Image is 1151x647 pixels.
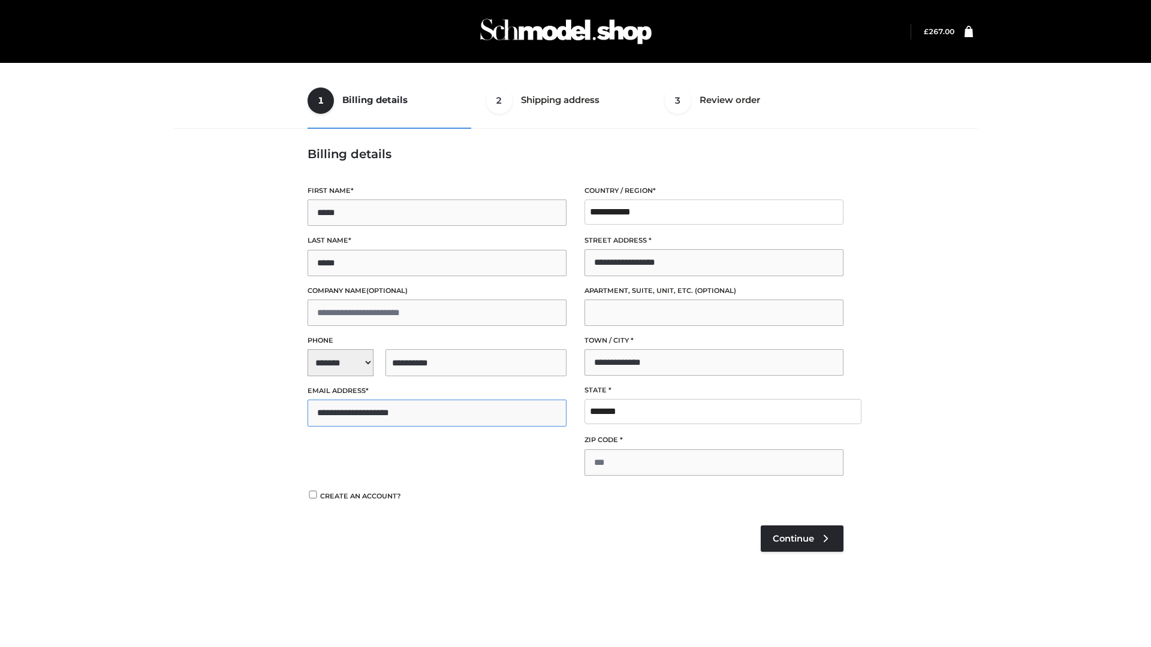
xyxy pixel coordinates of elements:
label: Last name [308,235,567,246]
bdi: 267.00 [924,27,954,36]
span: (optional) [366,286,408,295]
label: First name [308,185,567,196]
a: £267.00 [924,27,954,36]
img: Schmodel Admin 964 [476,8,656,55]
label: Country / Region [584,185,843,196]
a: Continue [761,525,843,552]
label: Town / City [584,335,843,346]
label: Company name [308,285,567,297]
label: ZIP Code [584,434,843,446]
span: Create an account? [320,492,401,500]
span: £ [924,27,929,36]
label: Email address [308,385,567,397]
label: Apartment, suite, unit, etc. [584,285,843,297]
h3: Billing details [308,147,843,161]
span: (optional) [695,286,736,295]
input: Create an account? [308,491,318,498]
label: Phone [308,335,567,346]
label: Street address [584,235,843,246]
span: Continue [773,533,814,544]
label: State [584,385,843,396]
